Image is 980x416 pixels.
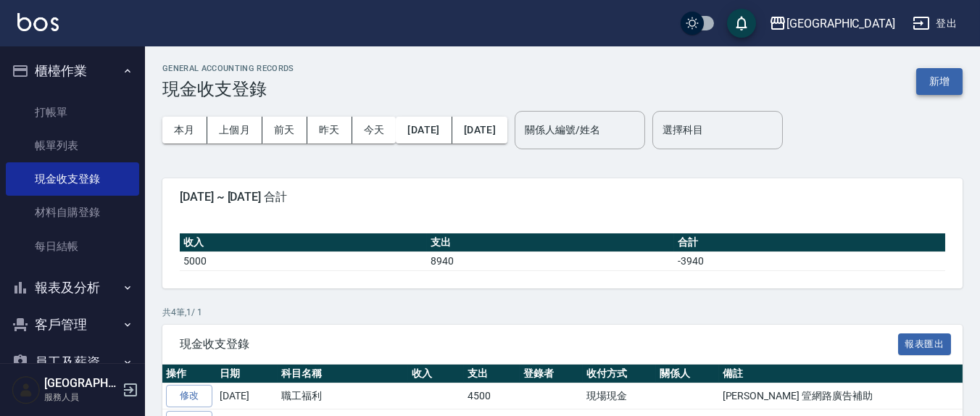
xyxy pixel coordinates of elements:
button: 上個月 [207,117,262,143]
a: 帳單列表 [6,129,139,162]
th: 操作 [162,365,216,383]
a: 修改 [166,385,212,407]
button: [GEOGRAPHIC_DATA] [763,9,901,38]
button: 櫃檯作業 [6,52,139,90]
h2: GENERAL ACCOUNTING RECORDS [162,64,294,73]
th: 登錄者 [520,365,583,383]
img: Person [12,375,41,404]
th: 支出 [427,233,674,252]
button: 員工及薪資 [6,344,139,381]
button: 前天 [262,117,307,143]
button: 報表及分析 [6,269,139,307]
h5: [GEOGRAPHIC_DATA] [44,376,118,391]
span: [DATE] ~ [DATE] 合計 [180,190,945,204]
td: 職工福利 [278,383,408,409]
th: 關係人 [656,365,719,383]
th: 收入 [408,365,464,383]
p: 共 4 筆, 1 / 1 [162,306,963,319]
button: 客戶管理 [6,306,139,344]
td: 8940 [427,251,674,270]
button: 今天 [352,117,396,143]
button: save [727,9,756,38]
td: 4500 [464,383,520,409]
td: -3940 [674,251,945,270]
p: 服務人員 [44,391,118,404]
button: 新增 [916,68,963,95]
a: 每日結帳 [6,230,139,263]
th: 收入 [180,233,427,252]
th: 收付方式 [583,365,656,383]
a: 打帳單 [6,96,139,129]
a: 材料自購登錄 [6,196,139,229]
th: 支出 [464,365,520,383]
div: [GEOGRAPHIC_DATA] [786,14,895,33]
button: [DATE] [396,117,452,143]
img: Logo [17,13,59,31]
th: 科目名稱 [278,365,408,383]
button: 登出 [907,10,963,37]
button: 本月 [162,117,207,143]
a: 新增 [916,74,963,88]
a: 報表匯出 [898,336,952,350]
td: 5000 [180,251,427,270]
td: 現場現金 [583,383,656,409]
button: 昨天 [307,117,352,143]
a: 現金收支登錄 [6,162,139,196]
td: [DATE] [216,383,278,409]
button: [DATE] [452,117,507,143]
th: 合計 [674,233,945,252]
span: 現金收支登錄 [180,337,898,351]
th: 日期 [216,365,278,383]
h3: 現金收支登錄 [162,79,294,99]
button: 報表匯出 [898,333,952,356]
